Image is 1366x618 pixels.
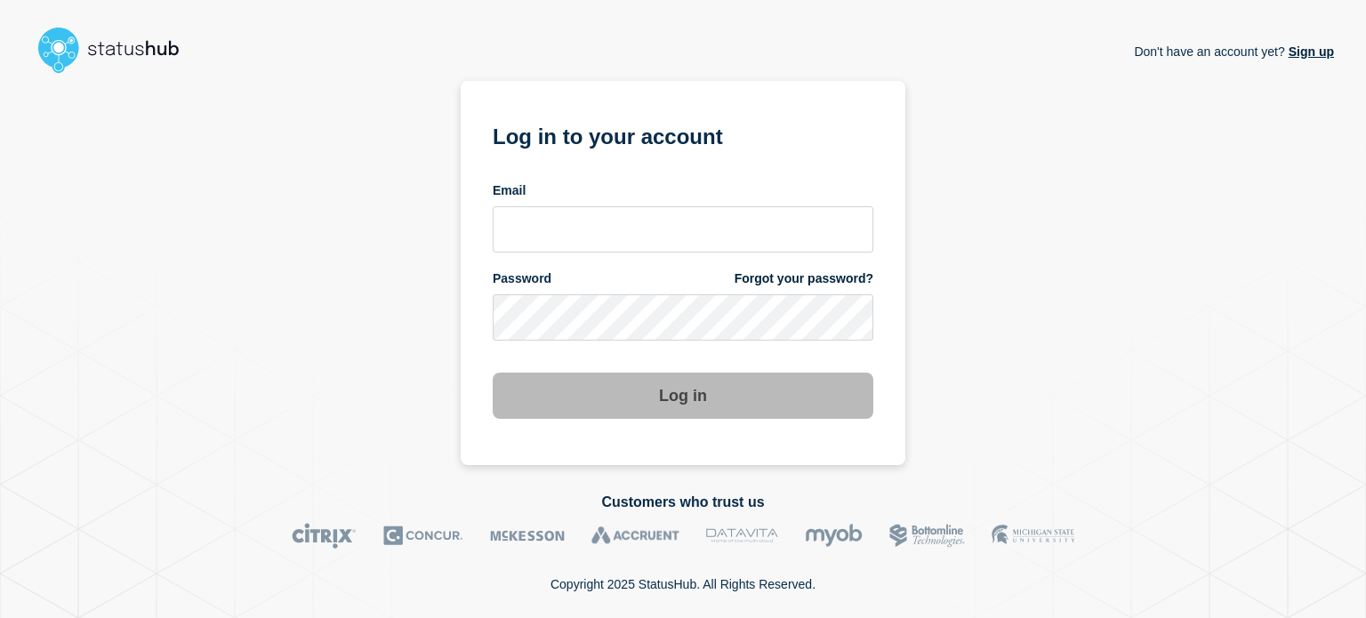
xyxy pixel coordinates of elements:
input: email input [493,206,873,253]
span: Password [493,270,551,287]
img: MSU logo [992,523,1074,549]
a: Forgot your password? [735,270,873,287]
img: myob logo [805,523,863,549]
img: Concur logo [383,523,463,549]
h2: Customers who trust us [32,494,1334,510]
img: Accruent logo [591,523,679,549]
button: Log in [493,373,873,419]
a: Sign up [1285,44,1334,59]
img: Bottomline logo [889,523,965,549]
p: Copyright 2025 StatusHub. All Rights Reserved. [550,577,816,591]
img: Citrix logo [292,523,357,549]
span: Email [493,182,526,199]
img: DataVita logo [706,523,778,549]
input: password input [493,294,873,341]
p: Don't have an account yet? [1134,30,1334,73]
img: StatusHub logo [32,21,201,78]
img: McKesson logo [490,523,565,549]
h1: Log in to your account [493,118,873,151]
